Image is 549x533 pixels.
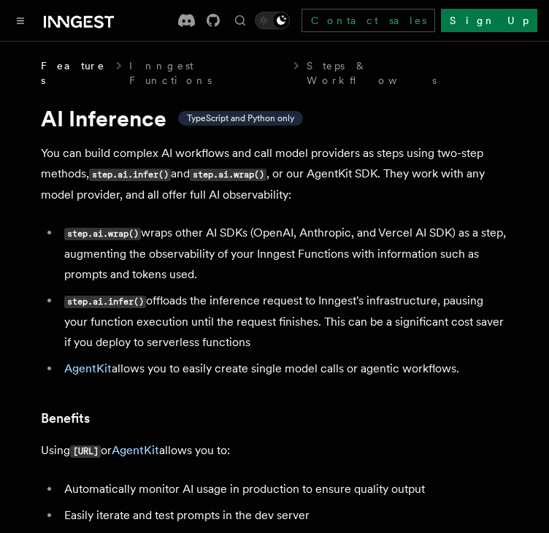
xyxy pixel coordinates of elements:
[89,169,171,181] code: step.ai.infer()
[60,223,508,285] li: wraps other AI SDKs (OpenAI, Anthropic, and Vercel AI SDK) as a step, augmenting the observabilit...
[187,112,294,124] span: TypeScript and Python only
[231,12,249,29] button: Find something...
[60,505,508,526] li: Easily iterate and test prompts in the dev server
[64,361,112,375] a: AgentKit
[255,12,290,29] button: Toggle dark mode
[441,9,537,32] a: Sign Up
[41,408,90,429] a: Benefits
[41,440,508,461] p: Using or allows you to:
[60,358,508,379] li: allows you to easily create single model calls or agentic workflows.
[64,228,141,240] code: step.ai.wrap()
[302,9,435,32] a: Contact sales
[12,12,29,29] button: Toggle navigation
[60,479,508,499] li: Automatically monitor AI usage in production to ensure quality output
[190,169,266,181] code: step.ai.wrap()
[112,443,159,457] a: AgentKit
[41,58,109,88] span: Features
[307,58,508,88] a: Steps & Workflows
[41,105,508,131] h1: AI Inference
[41,143,508,205] p: You can build complex AI workflows and call model providers as steps using two-step methods, and ...
[129,58,286,88] a: Inngest Functions
[60,291,508,353] li: offloads the inference request to Inngest's infrastructure, pausing your function execution until...
[64,296,146,308] code: step.ai.infer()
[70,445,101,458] code: [URL]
